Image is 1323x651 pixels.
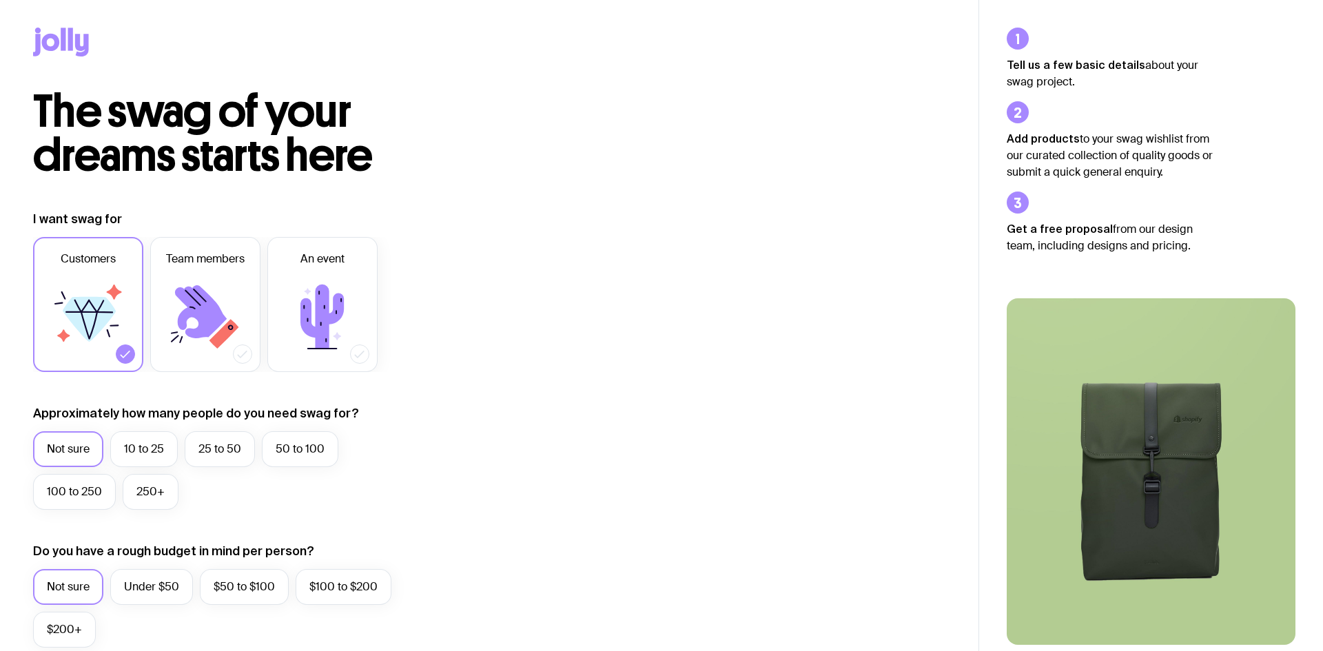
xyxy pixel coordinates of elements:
label: 10 to 25 [110,431,178,467]
span: An event [300,251,345,267]
p: from our design team, including designs and pricing. [1007,220,1213,254]
label: Approximately how many people do you need swag for? [33,405,359,422]
label: Under $50 [110,569,193,605]
label: $100 to $200 [296,569,391,605]
label: 25 to 50 [185,431,255,467]
label: Do you have a rough budget in mind per person? [33,543,314,559]
label: 50 to 100 [262,431,338,467]
span: The swag of your dreams starts here [33,84,373,183]
label: 100 to 250 [33,474,116,510]
label: 250+ [123,474,178,510]
p: about your swag project. [1007,56,1213,90]
label: Not sure [33,569,103,605]
label: $50 to $100 [200,569,289,605]
strong: Add products [1007,132,1080,145]
strong: Get a free proposal [1007,223,1113,235]
label: I want swag for [33,211,122,227]
span: Team members [166,251,245,267]
label: $200+ [33,612,96,648]
p: to your swag wishlist from our curated collection of quality goods or submit a quick general enqu... [1007,130,1213,180]
span: Customers [61,251,116,267]
strong: Tell us a few basic details [1007,59,1145,71]
label: Not sure [33,431,103,467]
